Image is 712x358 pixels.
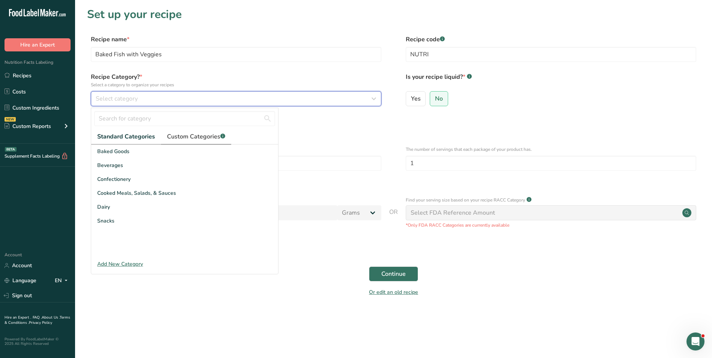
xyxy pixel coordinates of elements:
a: Privacy Policy [29,320,52,325]
label: Recipe name [91,35,381,44]
div: NEW [5,117,16,122]
span: Continue [381,269,406,278]
a: Or edit an old recipe [369,289,418,296]
p: *Only FDA RACC Categories are currently available [406,222,696,229]
label: Recipe code [406,35,696,44]
a: Hire an Expert . [5,315,31,320]
input: Search for category [94,111,275,126]
iframe: Intercom live chat [686,332,704,350]
p: The number of servings that each package of your product has. [406,146,696,153]
a: FAQ . [33,315,42,320]
label: Recipe Category? [91,72,381,88]
button: Hire an Expert [5,38,71,51]
span: Snacks [97,217,114,225]
span: Cooked Meals, Salads, & Sauces [97,189,176,197]
p: Select a category to organize your recipes [91,81,381,88]
a: Terms & Conditions . [5,315,70,325]
span: Custom Categories [167,132,225,141]
div: Powered By FoodLabelMaker © 2025 All Rights Reserved [5,337,71,346]
div: Custom Reports [5,122,51,130]
span: Yes [411,95,421,102]
div: Select FDA Reference Amount [411,208,495,217]
span: OR [389,208,398,229]
h1: Set up your recipe [87,6,700,23]
span: No [435,95,443,102]
a: About Us . [42,315,60,320]
span: Dairy [97,203,110,211]
input: Type your recipe name here [91,47,381,62]
button: Select category [91,91,381,106]
label: Is your recipe liquid? [406,72,696,88]
div: Add New Category [91,260,278,268]
input: Type your recipe code here [406,47,696,62]
span: Select category [96,94,138,103]
span: Standard Categories [97,132,155,141]
span: Confectionery [97,175,131,183]
button: Continue [369,266,418,281]
span: Beverages [97,161,123,169]
span: Baked Goods [97,147,129,155]
p: Find your serving size based on your recipe RACC Category [406,197,525,203]
div: EN [55,276,71,285]
div: BETA [5,147,17,152]
a: Language [5,274,36,287]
